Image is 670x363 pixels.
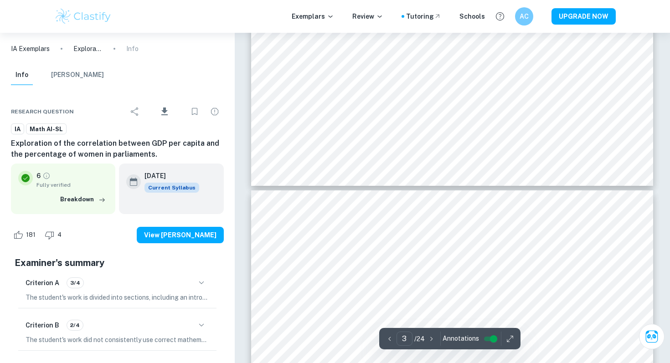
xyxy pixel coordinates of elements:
span: Fully verified [36,181,108,189]
div: Dislike [42,228,67,242]
span: Current Syllabus [144,183,199,193]
span: IA [11,125,24,134]
button: UPGRADE NOW [551,8,616,25]
p: 6 [36,171,41,181]
span: 2/4 [67,321,83,329]
h6: Criterion B [26,320,59,330]
button: Ask Clai [639,324,665,349]
img: Clastify logo [54,7,112,26]
div: Like [11,228,41,242]
a: IA Exemplars [11,44,50,54]
div: Bookmark [186,102,204,121]
h6: [DATE] [144,171,192,181]
button: Help and Feedback [492,9,508,24]
span: 4 [52,230,67,240]
button: AC [515,7,533,26]
button: Breakdown [58,193,108,206]
p: Review [352,11,383,21]
p: / 24 [414,334,425,344]
button: Info [11,65,33,85]
span: 181 [21,230,41,240]
button: View [PERSON_NAME] [137,227,224,243]
div: Download [146,100,184,123]
div: Share [126,102,144,121]
span: Research question [11,107,74,116]
a: Schools [459,11,485,21]
p: Exemplars [292,11,334,21]
a: IA [11,123,24,135]
h6: Criterion A [26,278,59,288]
div: This exemplar is based on the current syllabus. Feel free to refer to it for inspiration/ideas wh... [144,183,199,193]
h6: Exploration of the correlation between GDP per capita and the percentage of women in parliaments. [11,138,224,160]
span: Annotations [443,334,479,343]
p: Info [126,44,139,54]
p: Exploration of the correlation between GDP per capita and the percentage of women in parliaments. [73,44,103,54]
p: The student's work did not consistently use correct mathematical notation, symbols, and terminolo... [26,335,209,345]
h5: Examiner's summary [15,256,220,270]
a: Tutoring [406,11,441,21]
span: 3/4 [67,279,83,287]
a: Math AI-SL [26,123,67,135]
span: Math AI-SL [26,125,66,134]
h6: AC [519,11,530,21]
a: Grade fully verified [42,172,51,180]
p: The student's work is divided into sections, including an introduction, body, and conclusion, but... [26,292,209,302]
button: [PERSON_NAME] [51,65,104,85]
div: Report issue [206,102,224,121]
